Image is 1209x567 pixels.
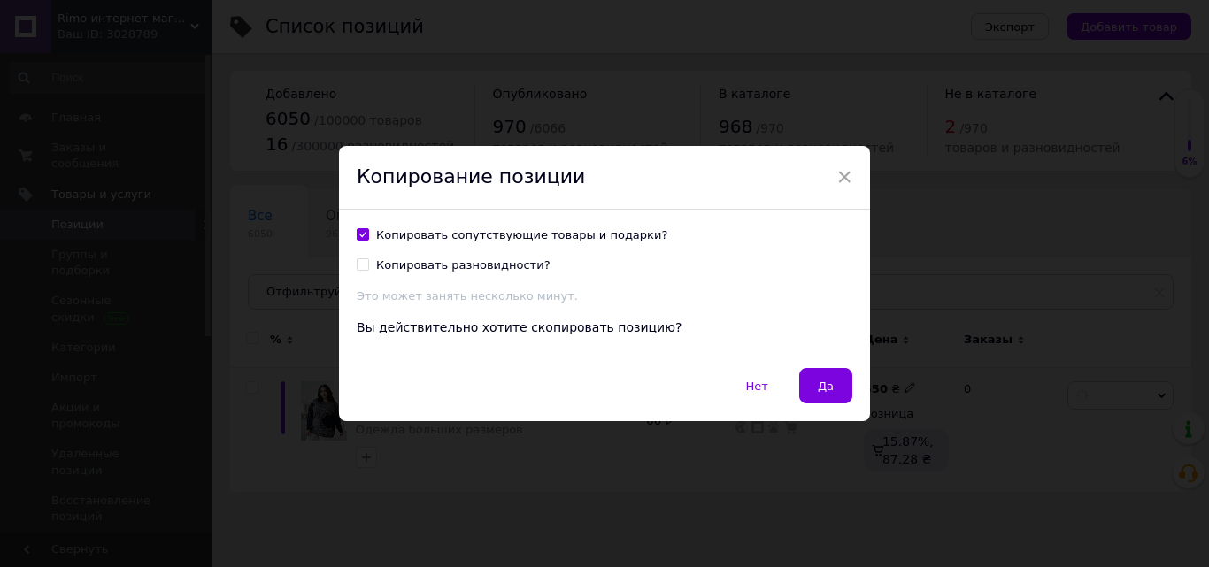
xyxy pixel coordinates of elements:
[376,257,551,273] div: Копировать разновидности?
[818,379,834,393] span: Да
[799,368,852,403] button: Да
[836,162,852,192] span: ×
[357,319,852,337] div: Вы действительно хотите скопировать позицию?
[746,379,768,393] span: Нет
[357,165,585,188] span: Копирование позиции
[728,368,787,403] button: Нет
[376,227,667,243] div: Копировать сопутствующие товары и подарки?
[357,289,578,303] span: Это может занять несколько минут.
